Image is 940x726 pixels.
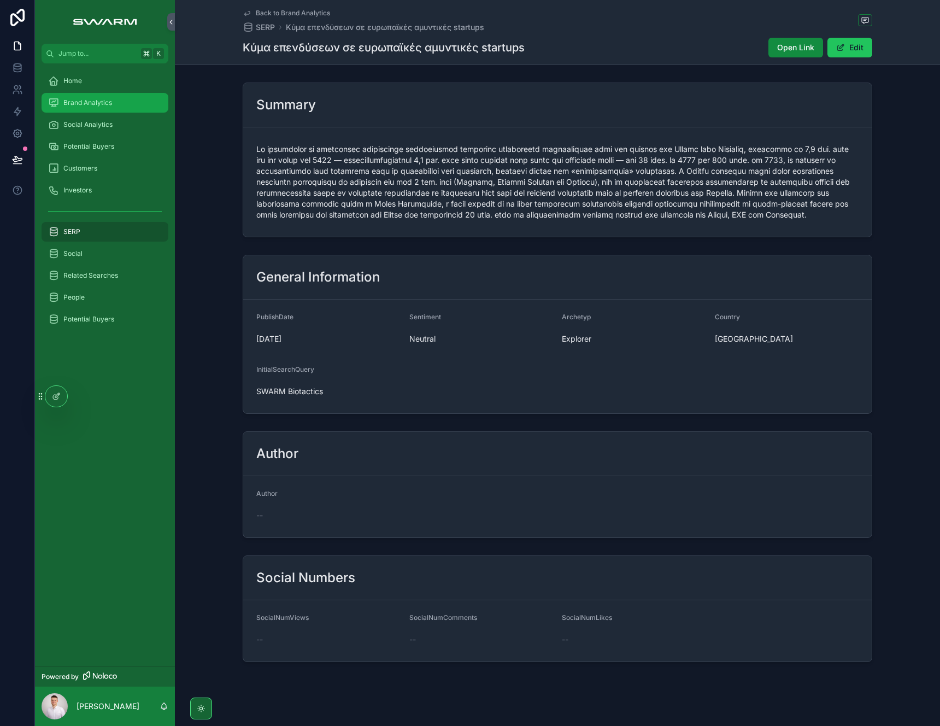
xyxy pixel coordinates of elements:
h2: Social Numbers [256,569,355,587]
h2: General Information [256,268,380,286]
h2: Summary [256,96,316,114]
a: SERP [243,22,275,33]
div: scrollable content [35,63,175,343]
span: People [63,293,85,302]
h2: Author [256,445,298,462]
span: Social Analytics [63,120,113,129]
span: [DATE] [256,333,401,344]
span: Neutral [409,333,554,344]
span: InitialSearchQuery [256,365,314,373]
button: Edit [827,38,872,57]
span: SocialNumComments [409,613,477,622]
span: SocialNumViews [256,613,309,622]
span: SERP [256,22,275,33]
span: -- [562,634,568,645]
a: Κύμα επενδύσεων σε ευρωπαϊκές αμυντικές startups [286,22,484,33]
a: Social Analytics [42,115,168,134]
span: Archetyp [562,313,591,321]
span: Country [715,313,740,321]
span: Potential Buyers [63,315,114,324]
span: SERP [63,227,80,236]
h1: Κύμα επενδύσεων σε ευρωπαϊκές αμυντικές startups [243,40,525,55]
span: Related Searches [63,271,118,280]
a: Customers [42,159,168,178]
a: SERP [42,222,168,242]
a: People [42,288,168,307]
span: PublishDate [256,313,293,321]
span: SWARM Biotactics [256,386,401,397]
a: Social [42,244,168,264]
a: Potential Buyers [42,309,168,329]
span: -- [256,510,263,521]
span: Home [63,77,82,85]
span: Open Link [777,42,814,53]
span: Brand Analytics [63,98,112,107]
span: Customers [63,164,97,173]
a: Related Searches [42,266,168,285]
span: Social [63,249,83,258]
a: Powered by [35,666,175,687]
span: Lo ipsumdolor si ametconsec adipiscinge seddoeiusmod temporinc utlaboreetd magnaaliquae admi ven ... [256,144,859,220]
p: [PERSON_NAME] [77,701,139,712]
span: SocialNumLikes [562,613,612,622]
img: App logo [67,13,142,31]
span: Back to Brand Analytics [256,9,330,17]
span: Explorer [562,333,706,344]
a: Back to Brand Analytics [243,9,330,17]
a: Investors [42,180,168,200]
span: -- [409,634,416,645]
span: Sentiment [409,313,441,321]
span: -- [256,634,263,645]
span: Investors [63,186,92,195]
a: Brand Analytics [42,93,168,113]
span: Potential Buyers [63,142,114,151]
span: Powered by [42,672,79,681]
span: Author [256,489,278,497]
a: Home [42,71,168,91]
span: [GEOGRAPHIC_DATA] [715,333,859,344]
span: K [154,49,163,58]
a: Potential Buyers [42,137,168,156]
span: Jump to... [58,49,137,58]
button: Open Link [768,38,823,57]
button: Jump to...K [42,44,168,63]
